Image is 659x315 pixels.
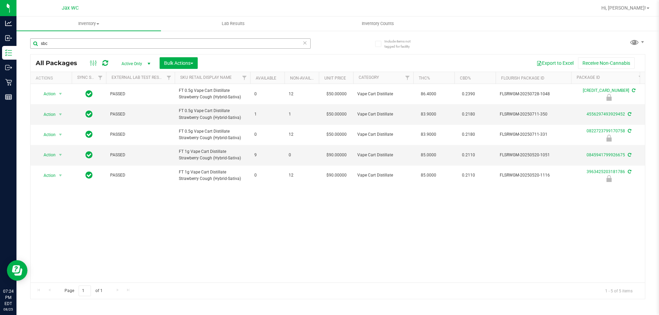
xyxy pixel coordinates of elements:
[570,175,648,182] div: Newly Received
[459,150,478,160] span: 0.2110
[85,150,93,160] span: In Sync
[631,88,635,93] span: Sync from Compliance System
[239,72,250,84] a: Filter
[402,72,413,84] a: Filter
[289,91,315,97] span: 12
[532,57,578,69] button: Export to Excel
[110,172,171,179] span: PASSED
[110,131,171,138] span: PASSED
[163,72,175,84] a: Filter
[577,75,600,80] a: Package ID
[359,75,379,80] a: Category
[601,5,646,11] span: Hi, [PERSON_NAME]!
[62,5,79,11] span: Jax WC
[110,111,171,118] span: PASSED
[160,57,198,69] button: Bulk Actions
[179,169,246,182] span: FT 1g Vape Cart Distillate Strawberry Cough (Hybrid-Sativa)
[254,91,280,97] span: 0
[37,150,56,160] span: Action
[500,91,567,97] span: FLSRWGM-20250728-1048
[254,152,280,158] span: 9
[384,39,419,49] span: Include items not tagged for facility
[36,76,69,81] div: Actions
[323,130,350,140] span: $50.00000
[323,89,350,99] span: $50.00000
[323,150,350,160] span: $90.00000
[570,94,648,101] div: Newly Received
[161,16,305,31] a: Lab Results
[5,79,12,86] inline-svg: Retail
[3,288,13,307] p: 07:24 PM EDT
[37,110,56,119] span: Action
[578,57,635,69] button: Receive Non-Cannabis
[500,131,567,138] span: FLSRWGM-20250711-331
[254,131,280,138] span: 0
[256,76,276,81] a: Available
[56,110,65,119] span: select
[357,172,409,179] span: Vape Cart Distillate
[570,135,648,142] div: Newly Received
[5,64,12,71] inline-svg: Outbound
[36,59,84,67] span: All Packages
[5,20,12,27] inline-svg: Analytics
[16,21,161,27] span: Inventory
[37,130,56,140] span: Action
[419,76,430,81] a: THC%
[459,89,478,99] span: 0.2390
[56,171,65,180] span: select
[5,35,12,41] inline-svg: Inbound
[212,21,254,27] span: Lab Results
[3,307,13,312] p: 08/25
[289,111,315,118] span: 1
[417,89,440,99] span: 86.4000
[37,89,56,99] span: Action
[85,170,93,180] span: In Sync
[323,170,350,180] span: $90.00000
[77,75,104,80] a: Sync Status
[79,286,91,296] input: 1
[7,260,27,281] iframe: Resource center
[417,150,440,160] span: 85.0000
[357,152,409,158] span: Vape Cart Distillate
[500,152,567,158] span: FLSRWGM-20250520-1051
[37,171,56,180] span: Action
[587,169,625,174] a: 3963425203181786
[500,111,567,118] span: FLSRWGM-20250711-350
[95,72,106,84] a: Filter
[16,16,161,31] a: Inventory
[417,170,440,180] span: 85.0000
[164,60,193,66] span: Bulk Actions
[587,112,625,117] a: 4556297493929452
[56,89,65,99] span: select
[290,76,321,81] a: Non-Available
[417,130,440,140] span: 83.9000
[357,111,409,118] span: Vape Cart Distillate
[302,38,307,47] span: Clear
[417,109,440,119] span: 83.9000
[85,109,93,119] span: In Sync
[254,111,280,118] span: 1
[500,172,567,179] span: FLSRWGM-20250520-1116
[110,91,171,97] span: PASSED
[323,109,350,119] span: $50.00000
[289,172,315,179] span: 12
[627,112,631,117] span: Sync from Compliance System
[85,130,93,139] span: In Sync
[112,75,165,80] a: External Lab Test Result
[85,89,93,99] span: In Sync
[501,76,544,81] a: Flourish Package ID
[627,129,631,133] span: Sync from Compliance System
[289,131,315,138] span: 12
[179,108,246,121] span: FT 0.5g Vape Cart Distillate Strawberry Cough (Hybrid-Sativa)
[179,148,246,161] span: FT 1g Vape Cart Distillate Strawberry Cough (Hybrid-Sativa)
[459,170,478,180] span: 0.2110
[59,286,108,296] span: Page of 1
[324,76,346,81] a: Unit Price
[56,130,65,140] span: select
[179,87,246,100] span: FT 0.5g Vape Cart Distillate Strawberry Cough (Hybrid-Sativa)
[110,152,171,158] span: PASSED
[627,169,631,174] span: Sync from Compliance System
[5,49,12,56] inline-svg: Inventory
[587,129,625,133] a: 0822723799170758
[587,153,625,157] a: 0845941799926675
